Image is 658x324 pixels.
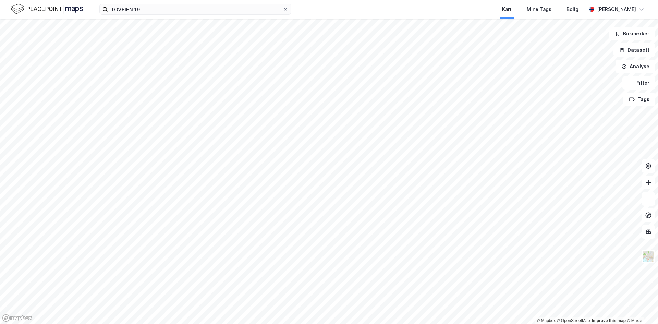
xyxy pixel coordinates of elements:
[537,318,556,323] a: Mapbox
[622,76,655,90] button: Filter
[592,318,626,323] a: Improve this map
[527,5,551,13] div: Mine Tags
[108,4,283,14] input: Søk på adresse, matrikkel, gårdeiere, leietakere eller personer
[557,318,590,323] a: OpenStreetMap
[502,5,512,13] div: Kart
[642,250,655,263] img: Z
[623,93,655,106] button: Tags
[11,3,83,15] img: logo.f888ab2527a4732fd821a326f86c7f29.svg
[2,314,32,322] a: Mapbox homepage
[609,27,655,40] button: Bokmerker
[624,291,658,324] iframe: Chat Widget
[624,291,658,324] div: Kontrollprogram for chat
[566,5,578,13] div: Bolig
[597,5,636,13] div: [PERSON_NAME]
[613,43,655,57] button: Datasett
[616,60,655,73] button: Analyse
